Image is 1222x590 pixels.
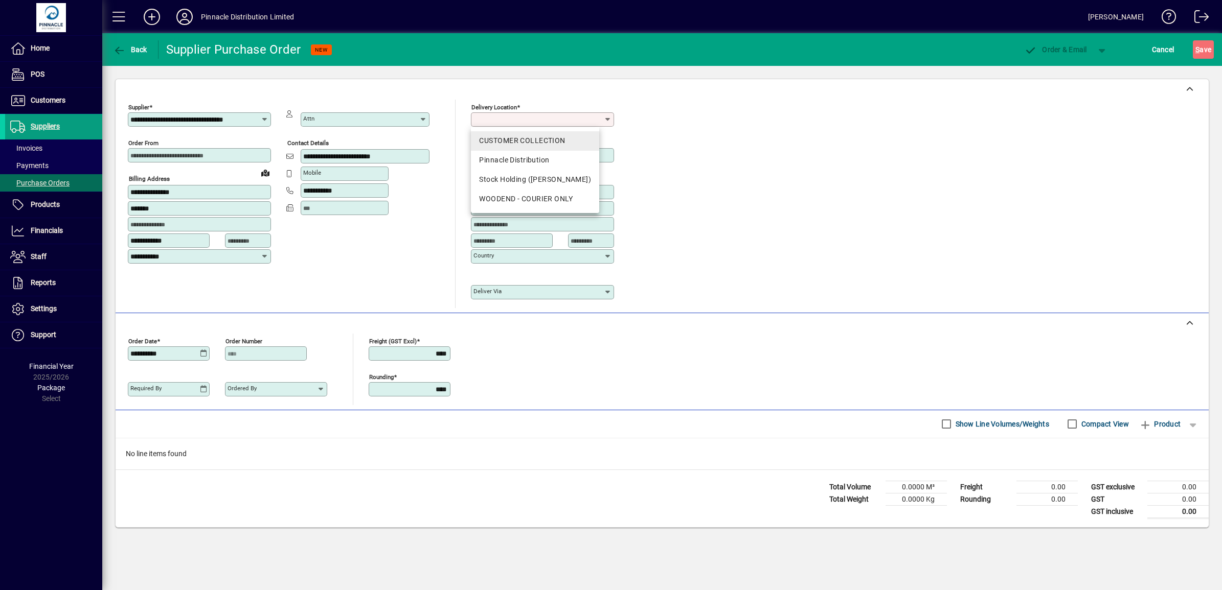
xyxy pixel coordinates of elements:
[1147,481,1209,493] td: 0.00
[1195,41,1211,58] span: ave
[31,331,56,339] span: Support
[31,70,44,78] span: POS
[31,122,60,130] span: Suppliers
[955,493,1016,505] td: Rounding
[1147,493,1209,505] td: 0.00
[5,157,102,174] a: Payments
[1025,45,1087,54] span: Order & Email
[824,481,886,493] td: Total Volume
[5,244,102,270] a: Staff
[5,88,102,113] a: Customers
[168,8,201,26] button: Profile
[113,45,147,54] span: Back
[471,190,599,209] mat-option: WOODEND - COURIER ONLY
[473,288,502,295] mat-label: Deliver via
[471,104,517,111] mat-label: Delivery Location
[471,170,599,190] mat-option: Stock Holding (Richard)
[479,135,591,146] div: CUSTOMER COLLECTION
[824,493,886,505] td: Total Weight
[31,96,65,104] span: Customers
[5,296,102,322] a: Settings
[31,278,56,287] span: Reports
[955,481,1016,493] td: Freight
[479,174,591,185] div: Stock Holding ([PERSON_NAME])
[29,362,74,370] span: Financial Year
[128,104,149,111] mat-label: Supplier
[128,139,159,147] mat-label: Order from
[473,252,494,259] mat-label: Country
[225,337,262,344] mat-label: Order number
[1149,40,1177,59] button: Cancel
[228,385,257,392] mat-label: Ordered by
[886,481,947,493] td: 0.0000 M³
[5,218,102,244] a: Financials
[10,161,49,170] span: Payments
[31,200,60,208] span: Products
[110,40,150,59] button: Back
[315,46,328,53] span: NEW
[31,44,50,52] span: Home
[1016,481,1078,493] td: 0.00
[37,384,65,392] span: Package
[479,155,591,166] div: Pinnacle Distribution
[303,169,321,176] mat-label: Mobile
[31,304,57,313] span: Settings
[10,144,42,152] span: Invoices
[201,9,294,25] div: Pinnacle Distribution Limited
[135,8,168,26] button: Add
[1086,481,1147,493] td: GST exclusive
[1154,2,1176,35] a: Knowledge Base
[130,385,162,392] mat-label: Required by
[369,337,417,344] mat-label: Freight (GST excl)
[128,337,157,344] mat-label: Order date
[5,322,102,348] a: Support
[166,41,301,58] div: Supplier Purchase Order
[1020,40,1092,59] button: Order & Email
[1086,493,1147,505] td: GST
[471,131,599,151] mat-option: CUSTOMER COLLECTION
[303,115,314,122] mat-label: Attn
[1152,41,1174,58] span: Cancel
[1139,416,1181,432] span: Product
[5,270,102,296] a: Reports
[1088,9,1144,25] div: [PERSON_NAME]
[31,252,47,261] span: Staff
[1187,2,1209,35] a: Logout
[5,36,102,61] a: Home
[116,438,1209,469] div: No line items found
[257,164,274,181] a: View on map
[886,493,947,505] td: 0.0000 Kg
[31,226,63,234] span: Financials
[10,179,70,187] span: Purchase Orders
[471,151,599,170] mat-option: Pinnacle Distribution
[1016,493,1078,505] td: 0.00
[5,139,102,157] a: Invoices
[1147,505,1209,518] td: 0.00
[5,62,102,87] a: POS
[479,194,591,204] div: WOODEND - COURIER ONLY
[1134,415,1186,433] button: Product
[954,419,1049,429] label: Show Line Volumes/Weights
[1079,419,1129,429] label: Compact View
[1195,45,1200,54] span: S
[1193,40,1214,59] button: Save
[369,373,394,380] mat-label: Rounding
[1086,505,1147,518] td: GST inclusive
[5,192,102,218] a: Products
[102,40,159,59] app-page-header-button: Back
[5,174,102,192] a: Purchase Orders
